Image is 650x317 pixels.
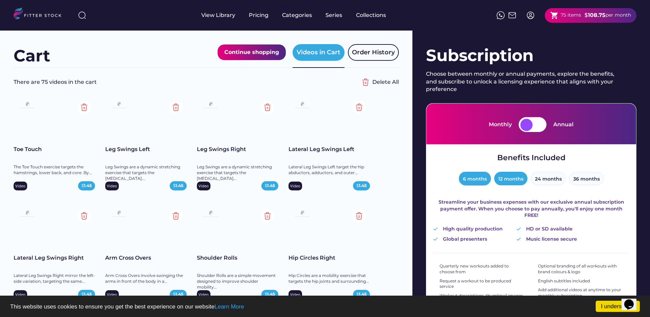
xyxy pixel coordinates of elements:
[588,12,606,18] strong: 108.75
[201,12,235,19] div: View Library
[497,153,565,163] div: Benefits Included
[584,12,588,19] div: $
[489,121,512,128] div: Monthly
[14,44,50,67] div: Cart
[440,263,524,275] div: Quarterly new workouts added to choose from
[105,273,187,284] div: Arm Cross Overs involve swinging the arms in front of the body in a...
[440,293,524,304] div: Workout descriptions, thumbnail images & tags included
[526,226,573,232] div: HD or SD available
[14,146,95,153] div: Toe Touch
[426,44,636,67] div: Subscription
[199,292,209,297] div: Video
[14,164,95,176] div: The Toe Touch exercise targets the hamstrings, lower back, and core. By...
[197,164,278,181] div: Leg Swings are a dynamic stretching exercise that targets the [MEDICAL_DATA]...
[292,100,312,111] img: Frame%2079%20%281%29.svg
[10,304,640,310] p: This website uses cookies to ensure you get the best experience on our website
[290,183,300,188] div: Video
[282,12,312,19] div: Categories
[433,227,438,230] img: Vector%20%282%29.svg
[359,292,367,297] strong: 1.45
[200,100,221,111] img: Frame%2079%20%281%29.svg
[531,172,566,185] button: 24 months
[105,146,187,153] div: Leg Swings Left
[200,208,221,220] img: Frame%2079%20%281%29.svg
[352,209,366,223] img: Group%201000002354.svg
[443,226,503,232] div: High quality production
[289,146,370,153] div: Lateral Leg Swings Left
[175,292,183,297] strong: 1.45
[199,183,209,188] div: Video
[267,292,275,297] strong: 1.45
[538,278,590,284] div: English subtitles included
[224,48,279,57] div: Continue shopping
[553,121,574,128] div: Annual
[197,273,278,290] div: Shoulder Rolls are a simple movement designed to improve shoulder mobility...
[426,70,619,93] div: Choose between monthly or annual payments, explore the benefits, and subscribe to unlock a licens...
[105,254,187,262] div: Arm Cross Overs
[107,183,117,188] div: Video
[15,183,25,188] div: Video
[356,12,386,19] div: Collections
[282,3,291,10] div: fvck
[497,11,505,19] img: meteor-icons_whatsapp%20%281%29.svg
[173,292,183,297] div: $
[84,292,92,297] strong: 1.45
[356,292,367,297] div: $
[508,11,516,19] img: Frame%2051.svg
[175,183,183,188] strong: 1.45
[261,209,274,223] img: Group%201000002354.svg
[550,11,559,20] button: shopping_cart
[14,78,359,86] div: There are 75 videos in the cart
[249,12,268,19] div: Pricing
[443,236,487,243] div: Global presenters
[538,287,623,299] div: Add additional videos at anytime to your monthly subscription
[359,183,367,188] strong: 1.45
[433,238,438,241] img: Vector%20%282%29.svg
[606,12,631,19] div: per month
[289,273,370,284] div: Hip Circles are a mobility exercise that targets the hip joints and surrounding...
[261,100,274,114] img: Group%201000002354.svg
[440,278,524,290] div: Request a workout to be produced service
[265,292,275,297] div: $
[596,301,640,312] a: I understand!
[459,172,491,185] button: 6 months
[197,254,278,262] div: Shoulder Rolls
[372,78,399,86] div: Delete All
[569,172,604,185] button: 36 months
[297,48,340,57] div: Videos in Cart
[292,208,312,220] img: Frame%2079%20%281%29.svg
[14,254,95,262] div: Lateral Leg Swings Right
[433,199,629,219] div: Streamline your business expenses with our exclusive annual subscription payment offer. When you ...
[267,183,275,188] strong: 1.45
[169,209,183,223] img: Group%201000002354.svg
[17,208,37,220] img: Frame%2079%20%281%29.svg
[169,100,183,114] img: Group%201000002354.svg
[352,100,366,114] img: Group%201000002354.svg
[15,292,25,297] div: Video
[352,48,395,57] div: Order History
[621,290,643,310] iframe: chat widget
[197,146,278,153] div: Leg Swings Right
[14,273,95,284] div: Lateral Leg Swings Right mirror the left-side variation, targeting the same...
[109,208,129,220] img: Frame%2079%20%281%29.svg
[290,292,300,297] div: Video
[289,254,370,262] div: Hip Circles Right
[14,7,67,21] img: LOGO.svg
[516,238,521,241] img: Vector%20%282%29.svg
[215,303,244,310] a: Learn More
[526,11,535,19] img: profile-circle.svg
[356,183,367,189] div: $
[107,292,117,297] div: Video
[561,12,581,19] div: 75 items
[109,100,129,111] img: Frame%2079%20%281%29.svg
[17,100,37,111] img: Frame%2079%20%281%29.svg
[78,11,86,19] img: search-normal%203.svg
[289,164,370,176] div: Lateral Leg Swings Left target the hip abductors, adductors, and outer...
[81,183,92,189] div: $
[265,183,275,189] div: $
[81,292,92,297] div: $
[105,164,187,181] div: Leg Swings are a dynamic stretching exercise that targets the [MEDICAL_DATA]...
[326,12,342,19] div: Series
[84,183,92,188] strong: 1.45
